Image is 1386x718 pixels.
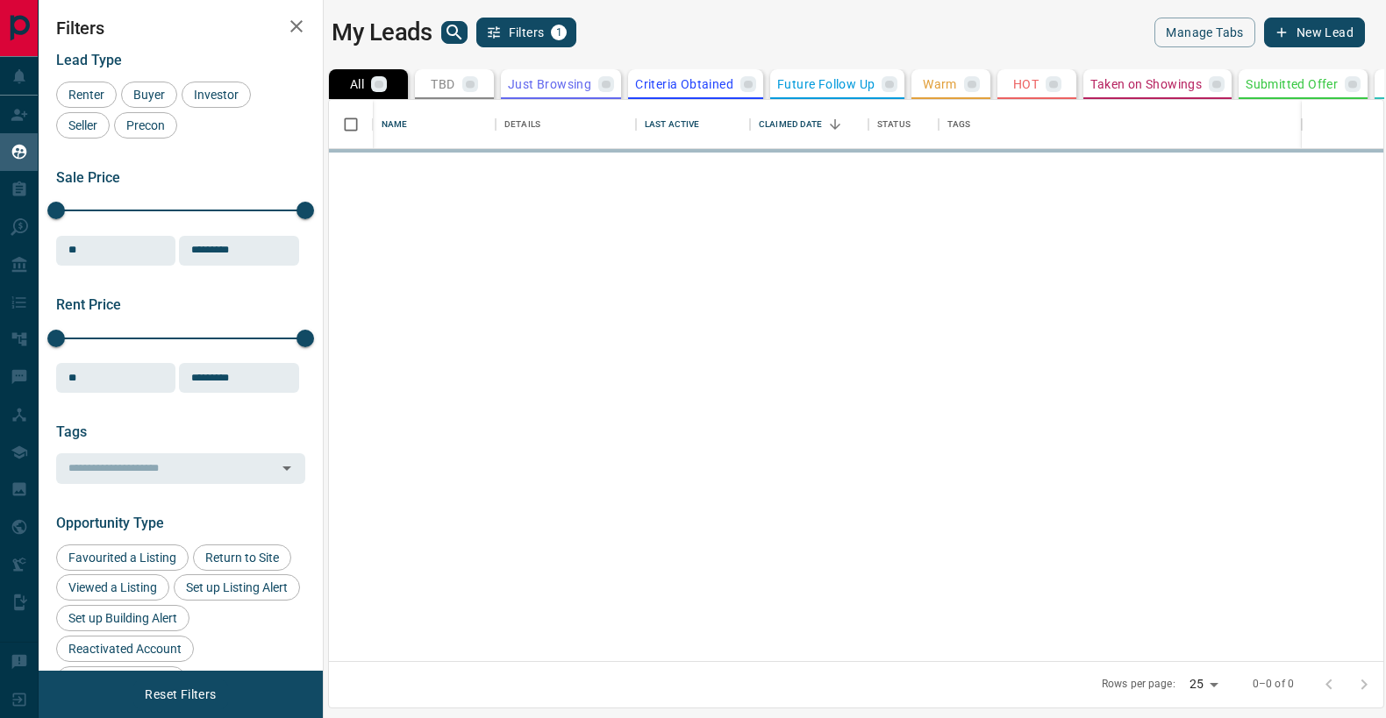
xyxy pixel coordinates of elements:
[777,78,875,90] p: Future Follow Up
[62,551,182,565] span: Favourited a Listing
[1154,18,1254,47] button: Manage Tabs
[1246,78,1338,90] p: Submitted Offer
[635,78,733,90] p: Criteria Obtained
[823,112,847,137] button: Sort
[759,100,823,149] div: Claimed Date
[332,18,432,46] h1: My Leads
[553,26,565,39] span: 1
[62,611,183,625] span: Set up Building Alert
[56,636,194,662] div: Reactivated Account
[199,551,285,565] span: Return to Site
[62,642,188,656] span: Reactivated Account
[188,88,245,102] span: Investor
[1253,677,1294,692] p: 0–0 of 0
[939,100,1302,149] div: Tags
[56,423,87,440] span: Tags
[441,21,468,44] button: search button
[373,100,496,149] div: Name
[350,78,364,90] p: All
[121,82,177,108] div: Buyer
[1102,677,1175,692] p: Rows per page:
[1090,78,1202,90] p: Taken on Showings
[636,100,750,149] div: Last Active
[62,580,163,594] span: Viewed a Listing
[56,605,189,631] div: Set up Building Alert
[56,82,117,108] div: Renter
[56,574,169,601] div: Viewed a Listing
[504,100,540,149] div: Details
[947,100,971,149] div: Tags
[923,78,957,90] p: Warm
[382,100,408,149] div: Name
[193,544,291,571] div: Return to Site
[1013,78,1039,90] p: HOT
[877,100,911,149] div: Status
[476,18,577,47] button: Filters1
[56,544,189,571] div: Favourited a Listing
[62,118,104,132] span: Seller
[174,574,300,601] div: Set up Listing Alert
[1182,672,1225,697] div: 25
[868,100,939,149] div: Status
[56,169,120,186] span: Sale Price
[56,52,122,68] span: Lead Type
[508,78,591,90] p: Just Browsing
[56,296,121,313] span: Rent Price
[133,679,227,709] button: Reset Filters
[120,118,171,132] span: Precon
[275,456,299,480] button: Open
[182,82,251,108] div: Investor
[62,88,111,102] span: Renter
[1264,18,1365,47] button: New Lead
[114,112,177,139] div: Precon
[56,18,305,39] h2: Filters
[645,100,699,149] div: Last Active
[750,100,868,149] div: Claimed Date
[180,580,294,594] span: Set up Listing Alert
[56,515,164,531] span: Opportunity Type
[431,78,454,90] p: TBD
[56,112,110,139] div: Seller
[496,100,636,149] div: Details
[127,88,171,102] span: Buyer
